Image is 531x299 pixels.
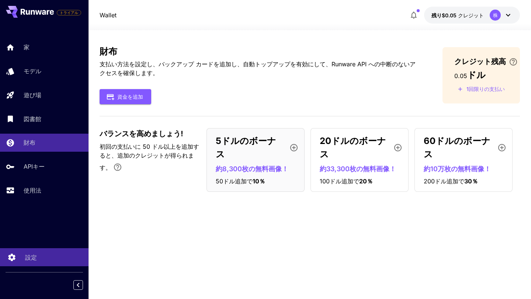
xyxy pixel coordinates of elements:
[424,7,520,24] button: 0.05ドル株
[320,177,341,185] font: 100ドル
[447,177,464,185] font: 追加で
[431,12,457,18] font: 残り$0.05
[24,163,45,170] font: APIキー
[424,165,491,173] font: 約10万枚の無料画像！
[79,278,88,292] div: サイドバーを折りたたむ
[431,11,484,19] div: 0.05ドル
[235,177,253,185] font: 追加で
[100,129,183,138] font: バランスを高めましょう!
[253,177,259,185] font: 10
[216,165,288,173] font: 約8,300枚の無料画像！
[506,57,521,66] button: カード情報を入力し、自動チャージ金額を選択していただくことで、サービスの中断を回避できます。残高が設定金額の10%を下回ると、自動的にアカウントにチャージされます。サービスをスムーズにご利用いた...
[100,46,117,57] font: 財布
[100,11,117,20] a: Wallet
[216,136,276,159] font: 5ドルのボーナス
[359,177,367,185] font: 20
[424,136,490,159] font: 60ドルのボーナス
[367,177,373,185] font: ％
[73,280,83,290] button: サイドバーを折りたたむ
[110,160,125,175] button: ボーナスは最初の支払いにのみ適用され、最初の 1,000 ドルの最大 30% になります。
[24,115,41,123] font: 図書館
[24,67,41,75] font: モデル
[464,177,472,185] font: 30
[472,177,478,185] font: ％
[320,136,386,159] font: 20ドルのボーナス
[24,91,41,99] font: 遊び場
[466,86,505,92] font: 1回限りの支払い
[24,187,41,194] font: 使用法
[320,165,396,173] font: 約33,300枚の無料画像！
[100,11,117,20] nav: パンくず
[60,10,78,15] font: トライアル
[259,177,265,185] font: ％
[341,177,359,185] font: 追加で
[57,8,81,17] span: プラットフォームの全機能を有効にするには、支払いカードを追加します。
[458,12,484,18] font: クレジット
[117,94,143,100] font: 資金を追加
[454,57,506,66] font: クレジット残高
[424,177,447,185] font: 200ドル
[25,254,37,261] font: 設定
[216,177,235,185] font: 50ドル
[100,143,199,171] font: 初回の支払いに 50 ドル以上を追加すると、追加のクレジットが得られます。
[454,83,508,95] button: 一度限りの支払いで、定期的な支払いは発生しません
[24,139,35,146] font: 財布
[100,89,151,104] button: 資金を追加
[454,72,467,80] font: 0.05
[493,12,498,18] font: 株
[100,60,416,77] font: 支払い方法を設定し、バックアップ カードを追加し、自動トップアップを有効にして、Runware API への中断のないアクセスを確保します。
[467,70,486,80] font: ドル
[24,43,29,51] font: 家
